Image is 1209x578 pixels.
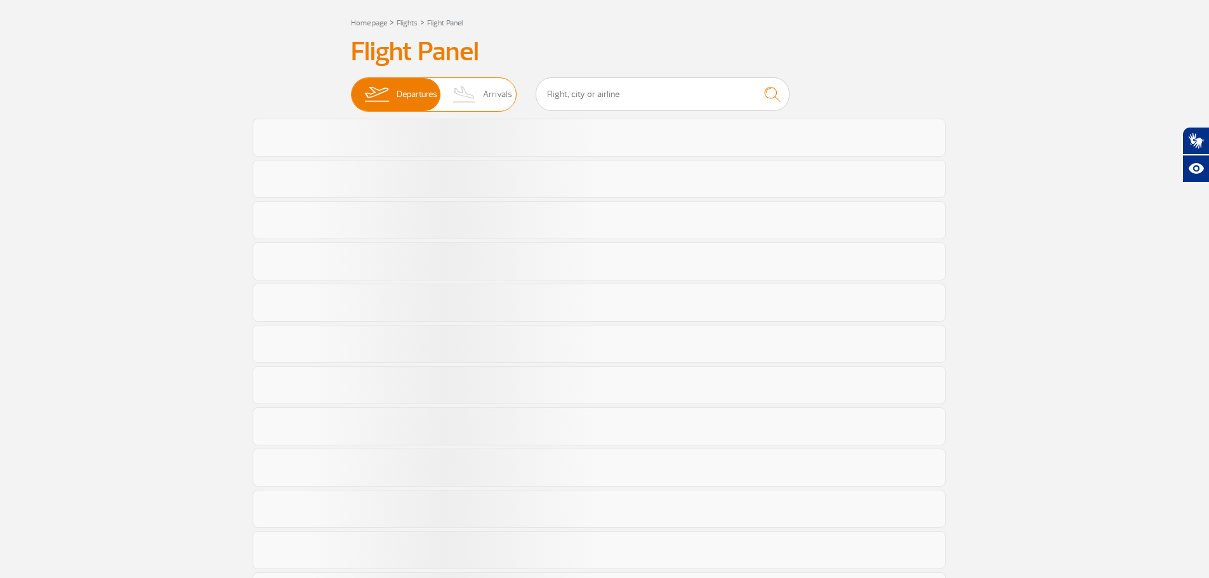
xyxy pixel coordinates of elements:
[536,77,789,111] input: Flight, city or airline
[1182,127,1209,155] button: Abrir tradutor de língua de sinais.
[390,15,394,29] a: >
[483,78,512,111] span: Arrivals
[351,36,859,68] h3: Flight Panel
[397,78,437,111] span: Departures
[420,15,425,29] a: >
[351,18,387,28] a: Home page
[1182,127,1209,183] div: Plugin de acessibilidade da Hand Talk.
[397,18,418,28] a: Flights
[427,18,463,28] a: Flight Panel
[1182,155,1209,183] button: Abrir recursos assistivos.
[357,78,397,111] img: slider-embarque
[446,78,484,111] img: slider-desembarque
